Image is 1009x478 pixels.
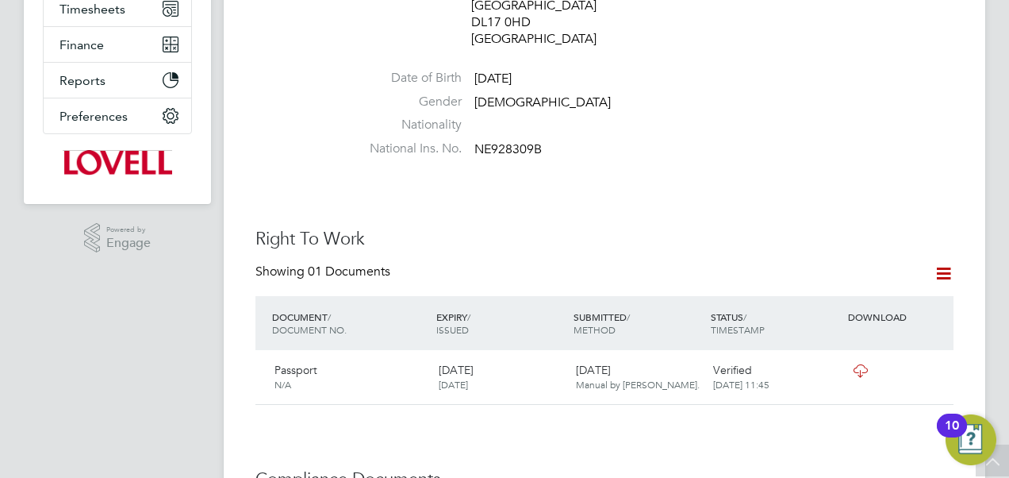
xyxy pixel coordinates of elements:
span: Reports [59,73,106,88]
span: [DATE] [474,71,512,87]
button: Finance [44,27,191,62]
span: / [743,310,746,323]
img: lovell-logo-retina.png [63,150,171,175]
span: Powered by [106,223,151,237]
span: Timesheets [59,2,125,17]
div: DOWNLOAD [844,303,953,331]
div: DOCUMENT [268,303,432,344]
span: [DATE] 11:45 [713,378,769,391]
div: 10 [945,426,959,446]
span: Manual by [PERSON_NAME]. [576,378,700,391]
h3: Right To Work [255,228,953,251]
div: Showing [255,264,393,280]
button: Preferences [44,98,191,133]
button: Reports [44,63,191,98]
span: N/A [274,378,291,391]
span: Finance [59,37,104,52]
span: [DEMOGRAPHIC_DATA] [474,94,611,110]
div: [DATE] [570,357,707,398]
span: 01 Documents [308,264,390,279]
span: METHOD [574,323,616,336]
span: / [467,310,470,323]
span: Preferences [59,109,128,124]
label: Gender [351,94,462,110]
label: Date of Birth [351,70,462,87]
label: Nationality [351,117,462,133]
span: / [328,310,331,323]
span: DOCUMENT NO. [272,323,347,336]
a: Go to home page [43,150,192,175]
button: Open Resource Center, 10 new notifications [946,414,996,465]
div: EXPIRY [432,303,570,344]
span: Engage [106,237,151,250]
div: Passport [268,357,432,398]
div: SUBMITTED [570,303,707,344]
span: NE928309B [474,141,542,157]
div: STATUS [707,303,844,344]
span: [DATE] [439,378,468,391]
a: Powered byEngage [84,223,152,253]
span: Verified [713,363,752,377]
div: [DATE] [432,357,570,398]
span: ISSUED [436,323,469,336]
label: National Ins. No. [351,141,462,157]
span: / [627,310,630,323]
span: TIMESTAMP [711,323,765,336]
